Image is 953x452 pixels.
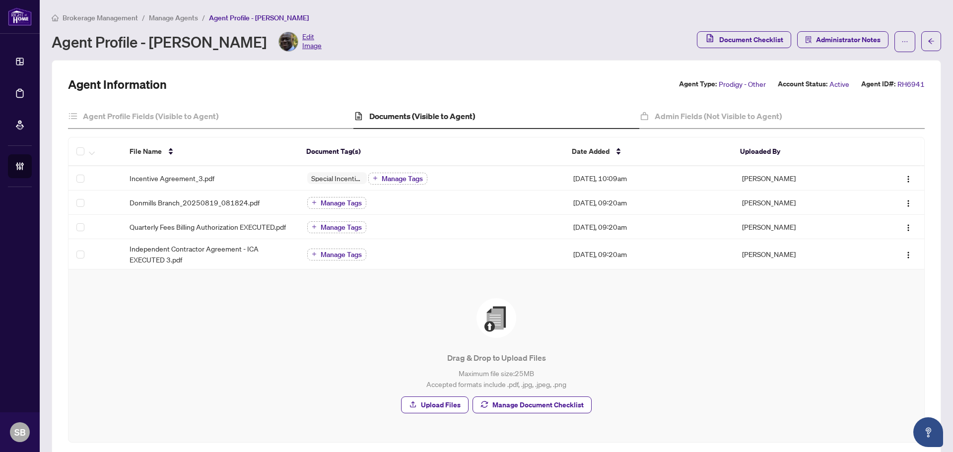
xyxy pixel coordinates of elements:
span: home [52,14,59,21]
span: Date Added [572,146,610,157]
span: Manage Tags [321,251,362,258]
td: [DATE], 09:20am [565,239,734,269]
span: plus [373,176,378,181]
button: Upload Files [401,396,469,413]
span: Donmills Branch_20250819_081824.pdf [130,197,260,208]
td: [DATE], 09:20am [565,215,734,239]
span: Manage Tags [382,175,423,182]
p: Maximum file size: 25 MB Accepted formats include .pdf, .jpg, .jpeg, .png [88,368,904,389]
li: / [142,12,145,23]
span: Quarterly Fees Billing Authorization EXECUTED.pdf [130,221,286,232]
li: / [202,12,205,23]
h4: Documents (Visible to Agent) [369,110,475,122]
span: Manage Tags [321,224,362,231]
button: Logo [900,246,916,262]
span: plus [312,224,317,229]
span: plus [312,200,317,205]
td: [PERSON_NAME] [734,166,867,191]
span: File UploadDrag & Drop to Upload FilesMaximum file size:25MBAccepted formats include .pdf, .jpg, ... [80,281,912,430]
h2: Agent Information [68,76,167,92]
button: Open asap [913,417,943,447]
span: Manage Agents [149,13,198,22]
span: arrow-left [928,38,935,45]
h4: Admin Fields (Not Visible to Agent) [655,110,782,122]
span: Administrator Notes [816,32,881,48]
button: Document Checklist [697,31,791,48]
img: Logo [904,251,912,259]
p: Drag & Drop to Upload Files [88,352,904,364]
button: Logo [900,170,916,186]
button: Logo [900,194,916,210]
span: Brokerage Management [63,13,138,22]
span: Active [829,78,849,90]
td: [DATE], 09:20am [565,191,734,215]
span: RH6941 [897,78,925,90]
span: SB [14,425,26,439]
span: Upload Files [421,397,461,413]
span: Document Checklist [719,32,783,48]
span: ellipsis [901,38,908,45]
button: Administrator Notes [797,31,888,48]
h4: Agent Profile Fields (Visible to Agent) [83,110,218,122]
button: Manage Tags [307,197,366,209]
span: Special Incentive Agreement [307,175,367,182]
td: [DATE], 10:09am [565,166,734,191]
img: logo [8,7,32,26]
img: Logo [904,175,912,183]
span: plus [312,252,317,257]
th: Document Tag(s) [298,137,564,166]
label: Agent ID#: [861,78,895,90]
img: Logo [904,199,912,207]
label: Account Status: [778,78,827,90]
td: [PERSON_NAME] [734,215,867,239]
div: Agent Profile - [PERSON_NAME] [52,32,322,52]
button: Manage Tags [368,173,427,185]
button: Manage Document Checklist [473,396,592,413]
span: Manage Document Checklist [492,397,584,413]
span: Incentive Agreement_3.pdf [130,173,214,184]
span: Edit Image [302,32,322,52]
td: [PERSON_NAME] [734,191,867,215]
span: File Name [130,146,162,157]
img: File Upload [476,298,516,338]
span: Prodigy - Other [719,78,766,90]
button: Logo [900,219,916,235]
img: Profile Icon [279,32,298,51]
label: Agent Type: [679,78,717,90]
th: Uploaded By [732,137,865,166]
img: Logo [904,224,912,232]
span: Agent Profile - [PERSON_NAME] [209,13,309,22]
button: Manage Tags [307,221,366,233]
span: Independent Contractor Agreement - ICA EXECUTED 3.pdf [130,243,291,265]
th: Date Added [564,137,732,166]
span: Manage Tags [321,199,362,206]
th: File Name [122,137,298,166]
span: solution [805,36,812,43]
button: Manage Tags [307,249,366,260]
td: [PERSON_NAME] [734,239,867,269]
